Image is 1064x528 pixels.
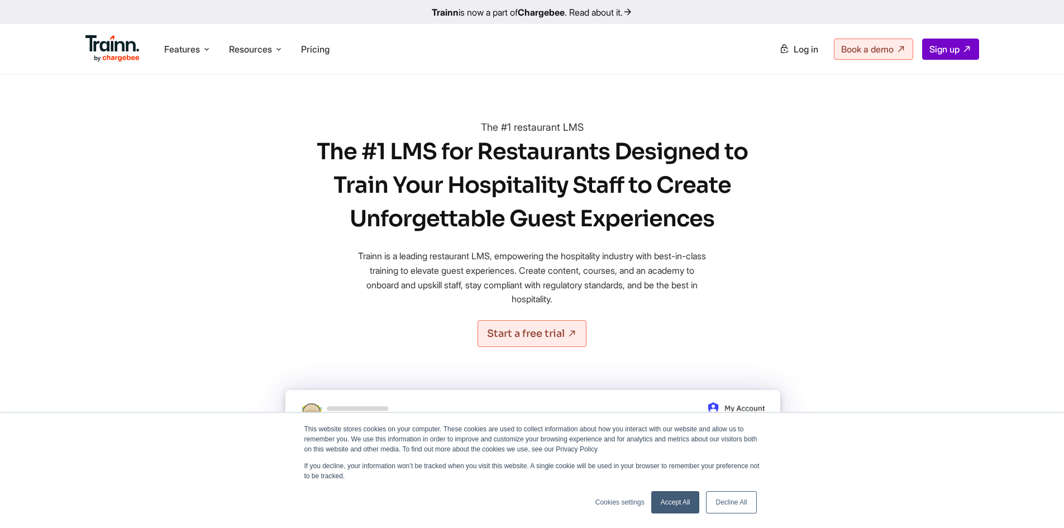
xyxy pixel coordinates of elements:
[841,44,894,55] span: Book a demo
[478,320,586,347] a: Start a free trial
[432,7,459,18] b: Trainn
[370,120,694,135] h4: The #1 restaurant LMS
[301,44,330,55] a: Pricing
[834,39,913,60] a: Book a demo
[772,39,825,59] a: Log in
[595,497,645,507] a: Cookies settings
[164,43,200,55] span: Features
[929,44,960,55] span: Sign up
[85,35,140,62] img: Trainn Logo
[922,39,979,60] a: Sign up
[354,249,711,306] p: Trainn is a leading restaurant LMS, empowering the hospitality industry with best-in-class traini...
[706,491,756,513] a: Decline All
[651,491,700,513] a: Accept All
[229,43,272,55] span: Resources
[518,7,565,18] b: Chargebee
[794,44,818,55] span: Log in
[304,461,760,481] p: If you decline, your information won’t be tracked when you visit this website. A single cookie wi...
[314,135,750,236] h1: The #1 LMS for Restaurants Designed to Train Your Hospitality Staff to Create Unforgettable Guest...
[304,424,760,454] p: This website stores cookies on your computer. These cookies are used to collect information about...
